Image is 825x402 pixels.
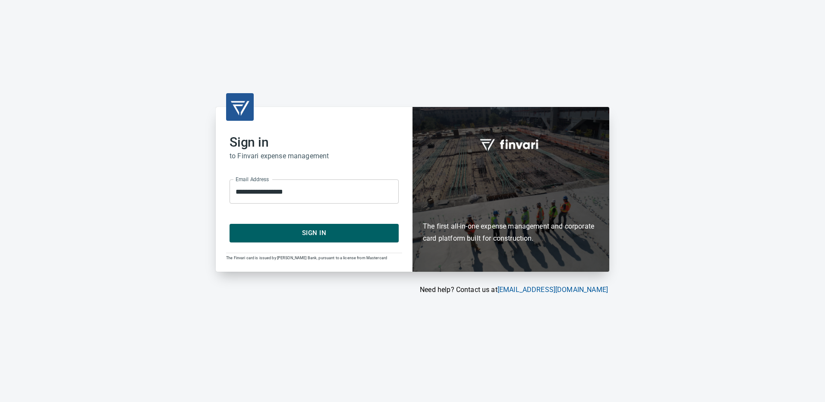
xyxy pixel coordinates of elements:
p: Need help? Contact us at [216,285,608,295]
h6: The first all-in-one expense management and corporate card platform built for construction. [423,170,599,245]
img: transparent_logo.png [230,97,250,117]
h6: to Finvari expense management [230,150,399,162]
a: [EMAIL_ADDRESS][DOMAIN_NAME] [498,286,608,294]
img: fullword_logo_white.png [479,134,543,154]
span: Sign In [239,227,389,239]
button: Sign In [230,224,399,242]
span: The Finvari card is issued by [PERSON_NAME] Bank, pursuant to a license from Mastercard [226,256,387,260]
h2: Sign in [230,135,399,150]
div: Finvari [412,107,609,271]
